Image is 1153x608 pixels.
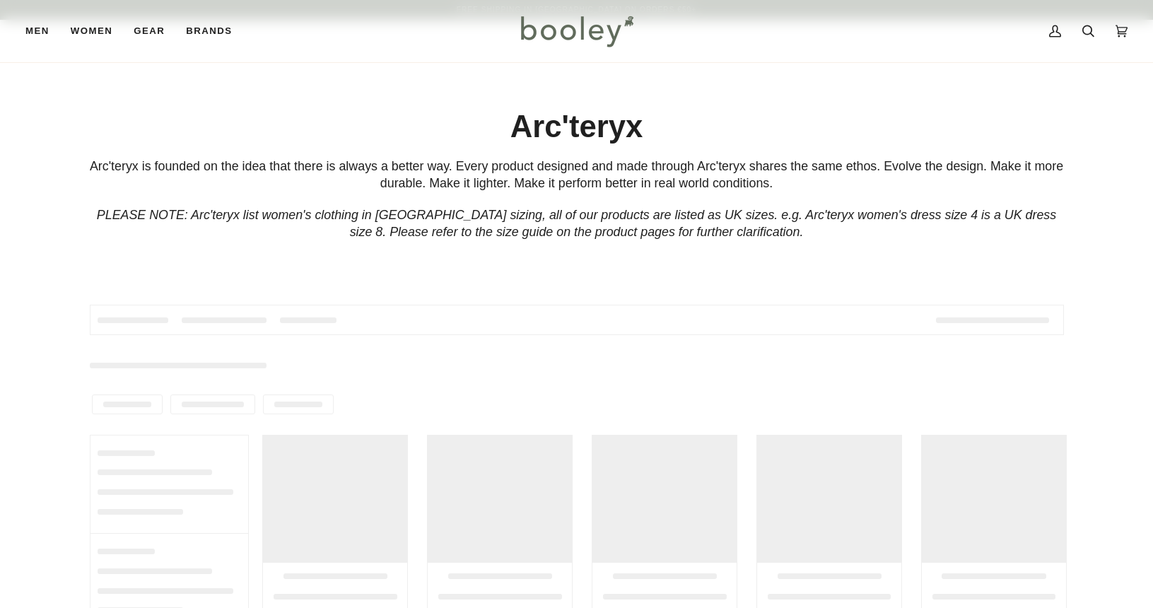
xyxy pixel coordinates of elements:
img: Booley [515,11,638,52]
em: PLEASE NOTE: Arc'teryx list women's clothing in [GEOGRAPHIC_DATA] sizing, all of our products are... [97,208,1056,240]
div: Arc'teryx is founded on the idea that there is always a better way. Every product designed and ma... [90,158,1064,192]
span: Women [71,24,112,38]
span: Men [25,24,49,38]
h1: Arc'teryx [90,107,1064,146]
span: Brands [186,24,232,38]
span: Gear [134,24,165,38]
